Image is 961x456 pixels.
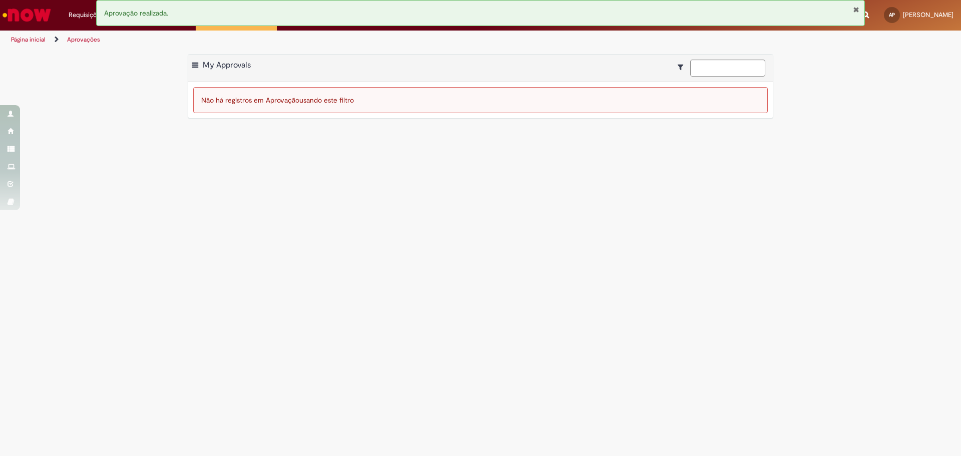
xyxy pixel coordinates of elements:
button: Fechar Notificação [853,6,859,14]
span: usando este filtro [299,96,354,105]
span: Requisições [69,10,104,20]
a: Página inicial [11,36,46,44]
ul: Trilhas de página [8,31,633,49]
i: Mostrar filtros para: Suas Solicitações [678,64,688,71]
span: Aprovação realizada. [104,9,168,18]
span: My Approvals [203,60,251,70]
span: AP [889,12,895,18]
span: [PERSON_NAME] [903,11,953,19]
img: ServiceNow [1,5,53,25]
a: Aprovações [67,36,100,44]
div: Não há registros em Aprovação [193,87,768,113]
